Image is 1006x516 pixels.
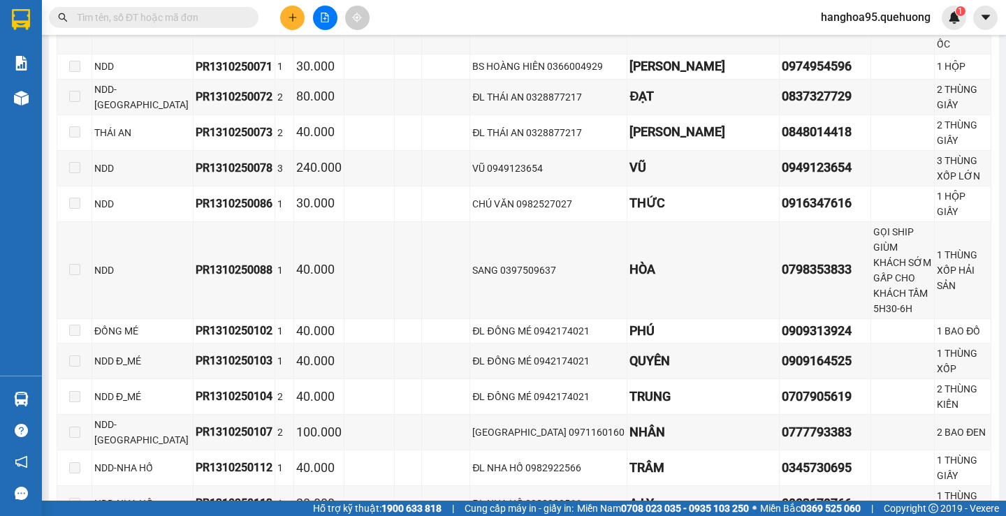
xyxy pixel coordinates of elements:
div: ĐỒNG MÉ [94,323,191,339]
img: solution-icon [14,56,29,71]
td: NHÂN [627,415,780,450]
div: PR1310250072 [196,88,272,105]
td: 0777793383 [780,415,870,450]
div: 2 [277,125,291,140]
span: Miền Nam [577,501,749,516]
div: NDD-NHA HỐ [94,496,191,511]
span: | [871,501,873,516]
div: PR1310250102 [196,322,272,339]
button: caret-down [973,6,998,30]
div: TRÂM [629,458,777,478]
input: Tìm tên, số ĐT hoặc mã đơn [77,10,242,25]
button: file-add [313,6,337,30]
div: 0909313924 [782,321,868,341]
img: logo-vxr [12,9,30,30]
td: PHÚ [627,319,780,344]
div: VŨ 0949123654 [472,161,625,176]
div: 1 [277,263,291,278]
div: 30.000 [296,193,342,213]
div: 0974954596 [782,57,868,76]
div: A LY [629,494,777,513]
span: notification [15,455,28,469]
td: PR1310250072 [194,80,275,115]
div: 1 BAO ĐỒ [937,323,989,339]
span: Cung cấp máy in - giấy in: [465,501,574,516]
div: PR1310250071 [196,58,272,75]
td: ANH TUẤN [627,54,780,79]
strong: 1900 633 818 [381,503,442,514]
button: plus [280,6,305,30]
div: PR1310250103 [196,352,272,369]
td: PR1310250071 [194,54,275,79]
span: message [15,487,28,500]
div: 1 HỘP [937,59,989,74]
div: 1 THÙNG GIẤY [937,452,989,483]
div: NDD-[GEOGRAPHIC_DATA] [94,417,191,448]
div: 0909164525 [782,351,868,371]
div: PR1310250107 [196,423,272,441]
td: PR1310250102 [194,319,275,344]
div: ĐL ĐỒNG MÉ 0942174021 [472,389,625,404]
td: PR1310250086 [194,186,275,222]
td: 0798353833 [780,222,870,319]
div: ĐL THÁI AN 0328877217 [472,125,625,140]
div: 80.000 [296,87,342,106]
div: 3 THÙNG XỐP LỚN [937,153,989,184]
td: PR1310250103 [194,344,275,379]
td: PR1310250107 [194,415,275,450]
td: THỨC [627,186,780,222]
div: 40.000 [296,321,342,341]
div: ĐL ĐỒNG MÉ 0942174021 [472,323,625,339]
div: PR1310250078 [196,159,272,177]
td: 0837327729 [780,80,870,115]
div: 0798353833 [782,260,868,279]
div: 1 [277,196,291,212]
td: 0916347616 [780,186,870,222]
td: 0909313924 [780,319,870,344]
td: 0974954596 [780,54,870,79]
div: 1 THÙNG XỐP [937,346,989,376]
div: 40.000 [296,387,342,406]
div: NDD Đ_MÉ [94,353,191,369]
div: 2 THÙNG GIẤY [937,82,989,112]
div: 0345730695 [782,458,868,478]
td: TRÂM [627,450,780,486]
span: hanghoa95.quehuong [810,8,942,26]
span: question-circle [15,424,28,437]
div: ĐL THÁI AN 0328877217 [472,89,625,105]
div: QUYÊN [629,351,777,371]
span: ⚪️ [752,506,757,511]
div: 3 [277,161,291,176]
span: search [58,13,68,22]
td: HÒA [627,222,780,319]
div: TRUNG [629,387,777,406]
div: 2 [277,425,291,440]
div: 40.000 [296,122,342,142]
strong: 0369 525 060 [801,503,861,514]
sup: 1 [956,6,965,16]
div: 2 THÙNG GIẤY [937,117,989,148]
div: NDD [94,263,191,278]
span: | [452,501,454,516]
span: copyright [928,503,938,513]
img: warehouse-icon [14,91,29,105]
td: PR1310250104 [194,379,275,415]
td: PR1310250088 [194,222,275,319]
div: 40.000 [296,260,342,279]
div: [PERSON_NAME] [629,122,777,142]
div: ĐL NHA HỐ 0982922566 [472,460,625,476]
div: 40.000 [296,458,342,478]
div: NDD Đ_MÉ [94,389,191,404]
div: 2 [277,389,291,404]
div: 100.000 [296,422,342,442]
div: CHÚ VĂN 0982527027 [472,196,625,212]
div: ĐL NHA HỐ 0982922566 [472,496,625,511]
div: 0707905619 [782,387,868,406]
div: 2 BAO ĐEN [937,425,989,440]
div: 0848014418 [782,122,868,142]
div: [PERSON_NAME] [629,57,777,76]
div: GỌI SHIP GIÙM KHÁCH SỚM GẤP CHO KHÁCH TẦM 5H30-6H [873,224,933,316]
td: 0345730695 [780,450,870,486]
div: BS HOÀNG HIÊN 0366004929 [472,59,625,74]
div: ĐL ĐỒNG MÉ 0942174021 [472,353,625,369]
